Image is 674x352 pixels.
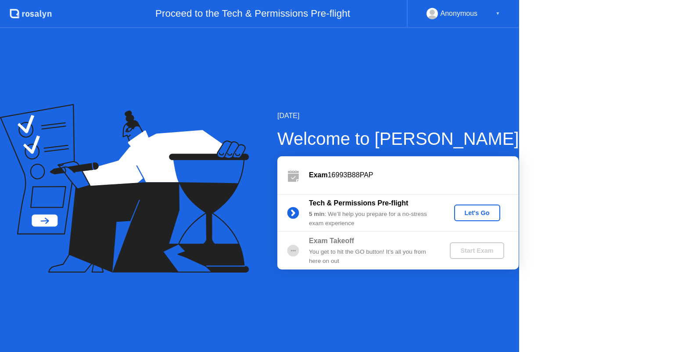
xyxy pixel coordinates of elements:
[495,8,500,19] div: ▼
[453,247,500,254] div: Start Exam
[450,242,504,259] button: Start Exam
[309,170,519,180] div: 16993B88PAP
[277,126,519,152] div: Welcome to [PERSON_NAME]
[309,199,408,207] b: Tech & Permissions Pre-flight
[277,111,519,121] div: [DATE]
[309,211,325,217] b: 5 min
[454,205,500,221] button: Let's Go
[458,209,497,216] div: Let's Go
[309,210,435,228] div: : We’ll help you prepare for a no-stress exam experience
[309,248,435,266] div: You get to hit the GO button! It’s all you from here on out
[309,171,328,179] b: Exam
[441,8,478,19] div: Anonymous
[309,237,354,244] b: Exam Takeoff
